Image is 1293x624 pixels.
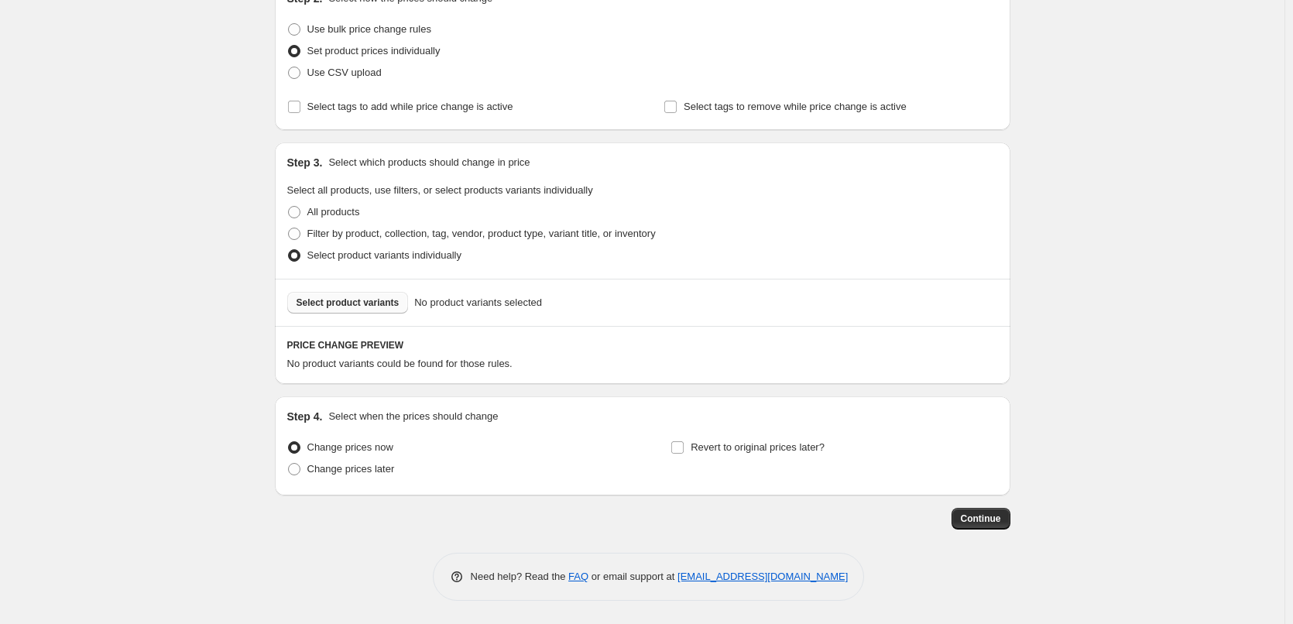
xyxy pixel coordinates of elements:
span: or email support at [588,571,677,582]
p: Select which products should change in price [328,155,530,170]
a: FAQ [568,571,588,582]
span: Select tags to remove while price change is active [684,101,907,112]
span: Set product prices individually [307,45,441,57]
span: Select product variants [297,297,400,309]
button: Continue [952,508,1010,530]
span: Change prices now [307,441,393,453]
h2: Step 3. [287,155,323,170]
span: Use bulk price change rules [307,23,431,35]
span: Change prices later [307,463,395,475]
span: Select all products, use filters, or select products variants individually [287,184,593,196]
span: All products [307,206,360,218]
span: Use CSV upload [307,67,382,78]
span: No product variants could be found for those rules. [287,358,513,369]
p: Select when the prices should change [328,409,498,424]
span: Need help? Read the [471,571,569,582]
span: No product variants selected [414,295,542,310]
h6: PRICE CHANGE PREVIEW [287,339,998,351]
button: Select product variants [287,292,409,314]
h2: Step 4. [287,409,323,424]
span: Select product variants individually [307,249,461,261]
span: Filter by product, collection, tag, vendor, product type, variant title, or inventory [307,228,656,239]
span: Select tags to add while price change is active [307,101,513,112]
a: [EMAIL_ADDRESS][DOMAIN_NAME] [677,571,848,582]
span: Revert to original prices later? [691,441,825,453]
span: Continue [961,513,1001,525]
